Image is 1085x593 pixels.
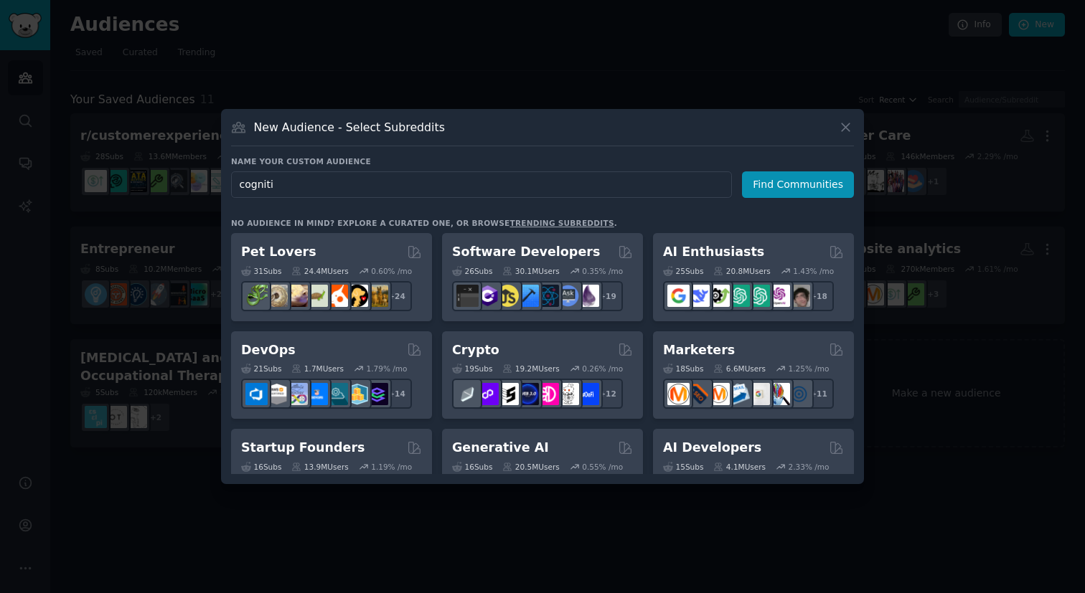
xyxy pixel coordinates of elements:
div: 1.25 % /mo [789,364,830,374]
img: learnjavascript [497,285,519,307]
div: 26 Sub s [452,266,492,276]
img: OpenAIDev [768,285,790,307]
img: platformengineering [326,383,348,405]
img: CryptoNews [557,383,579,405]
div: 1.7M Users [291,364,344,374]
h2: Crypto [452,341,499,359]
div: 15 Sub s [663,462,703,472]
img: ballpython [266,285,288,307]
img: web3 [517,383,539,405]
div: 13.9M Users [291,462,348,472]
img: ethstaker [497,383,519,405]
div: 6.6M Users [713,364,766,374]
div: 25 Sub s [663,266,703,276]
div: + 18 [804,281,834,311]
img: googleads [748,383,770,405]
img: leopardgeckos [286,285,308,307]
img: content_marketing [667,383,690,405]
div: 4.1M Users [713,462,766,472]
img: OnlineMarketing [788,383,810,405]
img: GoogleGeminiAI [667,285,690,307]
div: 19 Sub s [452,364,492,374]
img: ethfinance [456,383,479,405]
div: + 24 [382,281,412,311]
img: PetAdvice [346,285,368,307]
div: 24.4M Users [291,266,348,276]
div: + 19 [593,281,623,311]
a: trending subreddits [509,219,614,227]
div: 30.1M Users [502,266,559,276]
img: Docker_DevOps [286,383,308,405]
img: iOSProgramming [517,285,539,307]
img: PlatformEngineers [366,383,388,405]
div: 1.19 % /mo [371,462,412,472]
img: ArtificalIntelligence [788,285,810,307]
img: AskComputerScience [557,285,579,307]
div: 16 Sub s [452,462,492,472]
img: AWS_Certified_Experts [266,383,288,405]
img: csharp [476,285,499,307]
img: Emailmarketing [728,383,750,405]
h3: Name your custom audience [231,156,854,166]
img: DeepSeek [687,285,710,307]
div: 2.33 % /mo [789,462,830,472]
img: DevOpsLinks [306,383,328,405]
img: defi_ [577,383,599,405]
div: 0.26 % /mo [582,364,623,374]
h2: Marketers [663,341,735,359]
img: reactnative [537,285,559,307]
img: herpetology [245,285,268,307]
div: 0.60 % /mo [371,266,412,276]
div: + 11 [804,379,834,409]
div: 20.5M Users [502,462,559,472]
div: 20.8M Users [713,266,770,276]
h2: Generative AI [452,439,549,457]
img: dogbreed [366,285,388,307]
img: AskMarketing [708,383,730,405]
h2: AI Enthusiasts [663,243,764,261]
img: 0xPolygon [476,383,499,405]
div: + 12 [593,379,623,409]
img: bigseo [687,383,710,405]
h2: AI Developers [663,439,761,457]
img: software [456,285,479,307]
div: 0.55 % /mo [582,462,623,472]
div: 18 Sub s [663,364,703,374]
div: 21 Sub s [241,364,281,374]
div: 0.35 % /mo [582,266,623,276]
div: 16 Sub s [241,462,281,472]
img: chatgpt_promptDesign [728,285,750,307]
h3: New Audience - Select Subreddits [254,120,445,135]
img: MarketingResearch [768,383,790,405]
div: No audience in mind? Explore a curated one, or browse . [231,218,617,228]
img: azuredevops [245,383,268,405]
img: AItoolsCatalog [708,285,730,307]
h2: Pet Lovers [241,243,316,261]
div: 1.79 % /mo [367,364,408,374]
img: defiblockchain [537,383,559,405]
img: aws_cdk [346,383,368,405]
img: cockatiel [326,285,348,307]
img: elixir [577,285,599,307]
img: turtle [306,285,328,307]
h2: DevOps [241,341,296,359]
div: 31 Sub s [241,266,281,276]
div: 19.2M Users [502,364,559,374]
div: 1.43 % /mo [793,266,834,276]
h2: Startup Founders [241,439,365,457]
div: + 14 [382,379,412,409]
button: Find Communities [742,171,854,198]
h2: Software Developers [452,243,600,261]
input: Pick a short name, like "Digital Marketers" or "Movie-Goers" [231,171,732,198]
img: chatgpt_prompts_ [748,285,770,307]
